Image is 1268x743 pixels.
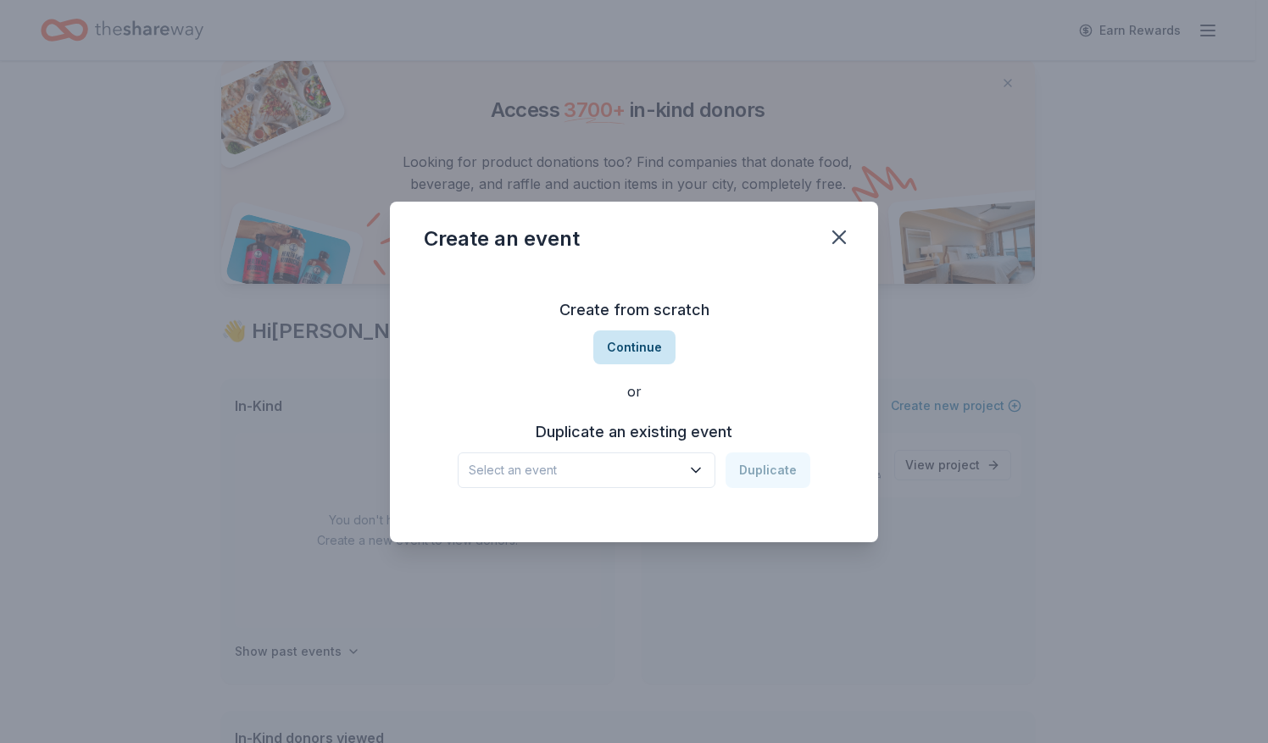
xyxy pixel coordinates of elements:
h3: Create from scratch [424,297,844,324]
h3: Duplicate an existing event [458,419,810,446]
div: or [424,381,844,402]
button: Select an event [458,452,715,488]
button: Continue [593,330,676,364]
span: Select an event [469,460,681,480]
div: Create an event [424,225,580,252]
